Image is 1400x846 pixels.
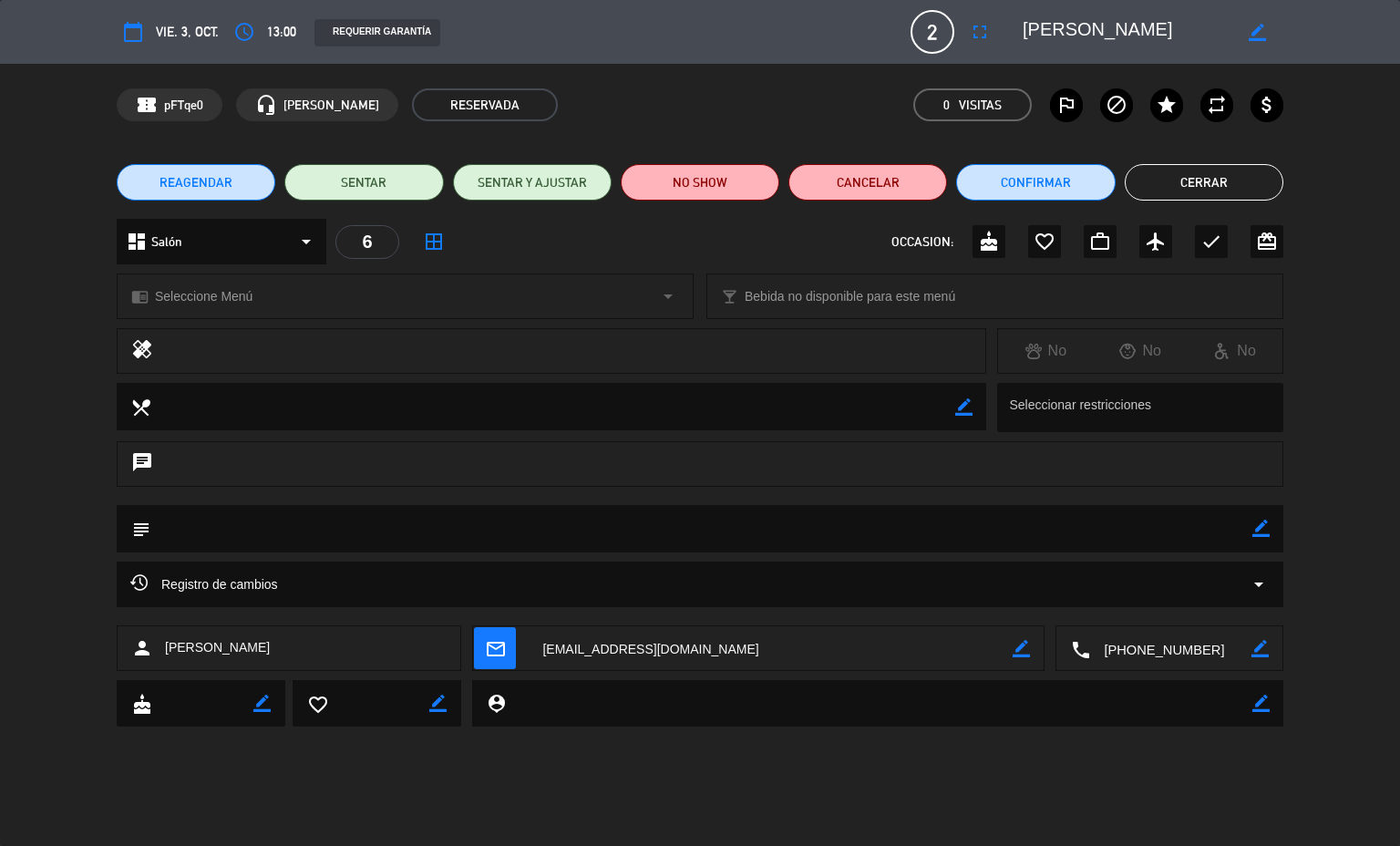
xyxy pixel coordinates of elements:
[164,95,203,116] span: pFTqe0
[160,173,232,192] span: REAGENDAR
[136,94,158,116] span: confirmation_number
[1200,231,1222,253] i: check
[131,637,153,659] i: person
[955,398,973,416] i: border_color
[959,95,1002,116] em: Visitas
[1013,640,1030,657] i: border_color
[1249,24,1266,41] i: border_color
[891,232,953,253] span: OCCASION:
[453,164,612,201] button: SENTAR Y AJUSTAR
[1106,94,1127,116] i: block
[314,19,440,46] div: REQUERIR GARANTÍA
[255,94,277,116] i: headset_mic
[1206,94,1228,116] i: repeat
[130,397,150,417] i: local_dining
[165,637,270,658] span: [PERSON_NAME]
[969,21,991,43] i: fullscreen
[1188,339,1282,363] div: No
[117,15,149,48] button: calendar_today
[228,15,261,48] button: access_time
[335,225,399,259] div: 6
[131,451,153,477] i: chat
[156,21,219,43] span: vie. 3, oct.
[943,95,950,116] span: 0
[130,519,150,539] i: subject
[233,21,255,43] i: access_time
[283,95,379,116] span: [PERSON_NAME]
[978,231,1000,253] i: cake
[429,695,447,712] i: border_color
[1156,94,1178,116] i: star
[155,286,252,307] span: Seleccione Menú
[1251,640,1269,657] i: border_color
[1089,231,1111,253] i: work_outline
[131,338,153,364] i: healing
[657,285,679,307] i: arrow_drop_down
[412,88,558,121] span: RESERVADA
[745,286,955,307] span: Bebida no disponible para este menú
[911,10,954,54] span: 2
[267,21,296,43] span: 13:00
[253,695,271,712] i: border_color
[1055,94,1077,116] i: outlined_flag
[295,231,317,253] i: arrow_drop_down
[307,694,327,714] i: favorite_border
[131,694,151,714] i: cake
[131,288,149,305] i: chrome_reader_mode
[130,573,278,595] span: Registro de cambios
[998,339,1093,363] div: No
[721,288,738,305] i: local_bar
[1256,94,1278,116] i: attach_money
[1145,231,1167,253] i: airplanemode_active
[151,232,182,253] span: Salón
[1248,573,1270,595] i: arrow_drop_down
[1252,695,1270,712] i: border_color
[117,164,275,201] button: REAGENDAR
[963,15,996,48] button: fullscreen
[284,164,443,201] button: SENTAR
[788,164,947,201] button: Cancelar
[1256,231,1278,253] i: card_giftcard
[126,231,148,253] i: dashboard
[621,164,779,201] button: NO SHOW
[1070,639,1090,659] i: local_phone
[486,693,506,713] i: person_pin
[1125,164,1283,201] button: Cerrar
[956,164,1115,201] button: Confirmar
[1034,231,1055,253] i: favorite_border
[485,638,505,658] i: mail_outline
[1093,339,1188,363] div: No
[1252,520,1270,537] i: border_color
[122,21,144,43] i: calendar_today
[423,231,445,253] i: border_all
